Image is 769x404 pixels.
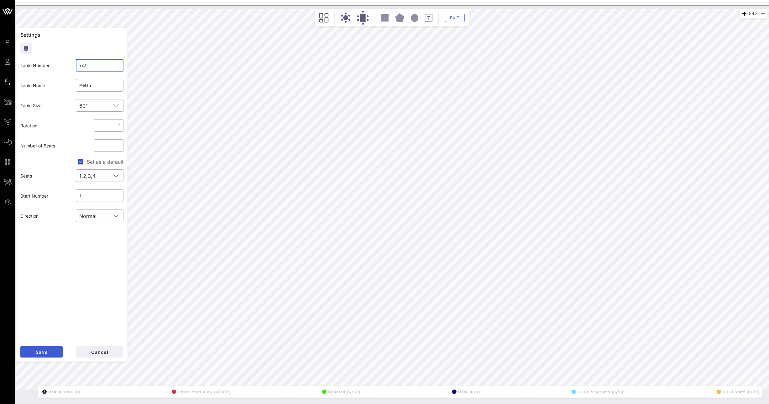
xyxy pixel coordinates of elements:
div: Seats [17,169,72,183]
div: Table Name [17,78,72,93]
div: 60'' [80,103,89,109]
div: ° [116,122,120,129]
span: Cancel [91,349,108,355]
div: Normal [76,210,124,222]
span: Save [35,349,48,355]
button: Save [20,346,63,358]
p: Settings [20,32,123,38]
div: 60'' [76,99,124,112]
div: Direction [17,209,72,223]
div: 56% [740,9,768,19]
div: Start Number [17,189,72,203]
button: Exit [445,14,465,22]
span: Exit [449,15,461,20]
button: Delete Table [20,43,32,54]
div: 1,2,3,4 [76,169,124,182]
label: Set as a default [87,159,123,165]
div: Number of Seats [17,139,72,153]
div: Table Number [17,58,72,72]
button: Cancel [76,346,123,358]
div: Rotation [17,119,72,133]
div: Table Size [17,98,72,113]
div: 1,2,3,4 [80,173,96,179]
div: Normal [80,213,97,219]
